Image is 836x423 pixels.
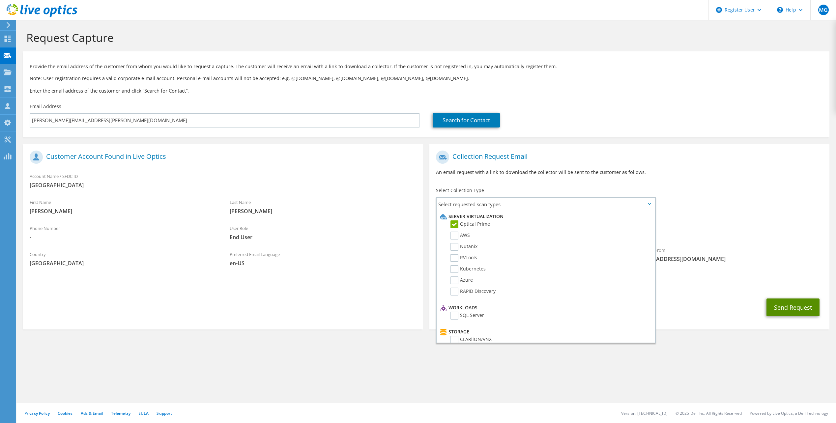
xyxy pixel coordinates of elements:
span: [PERSON_NAME] [230,208,417,215]
div: Preferred Email Language [223,247,423,270]
span: End User [230,234,417,241]
h1: Collection Request Email [436,151,819,164]
span: - [30,234,216,241]
label: CLARiiON/VNX [450,336,492,344]
li: Workloads [438,304,651,312]
div: Account Name / SFDC ID [23,169,423,192]
span: MG [818,5,829,15]
div: To [429,243,629,266]
li: Version: [TECHNICAL_ID] [621,410,668,416]
svg: \n [777,7,783,13]
a: Search for Contact [433,113,500,127]
div: CC & Reply To [429,269,829,292]
span: [GEOGRAPHIC_DATA] [30,182,416,189]
h1: Request Capture [26,31,823,44]
div: First Name [23,195,223,218]
span: [PERSON_NAME] [30,208,216,215]
label: AWS [450,232,470,240]
a: EULA [138,410,149,416]
a: Telemetry [111,410,130,416]
div: Last Name [223,195,423,218]
label: RAPID Discovery [450,288,496,296]
li: Powered by Live Optics, a Dell Technology [750,410,828,416]
li: © 2025 Dell Inc. All Rights Reserved [676,410,742,416]
a: Ads & Email [81,410,103,416]
label: Email Address [30,103,61,110]
div: User Role [223,221,423,244]
a: Privacy Policy [24,410,50,416]
label: Select Collection Type [436,187,484,194]
span: [GEOGRAPHIC_DATA] [30,260,216,267]
span: Select requested scan types [437,198,654,211]
div: Phone Number [23,221,223,244]
div: Sender & From [629,243,829,266]
a: Cookies [58,410,73,416]
h3: Enter the email address of the customer and click “Search for Contact”. [30,87,823,94]
label: RVTools [450,254,477,262]
li: Storage [438,328,651,336]
button: Send Request [766,298,820,316]
li: Server Virtualization [438,212,651,220]
label: Optical Prime [450,220,490,228]
div: Requested Collections [429,213,829,240]
p: Provide the email address of the customer from whom you would like to request a capture. The cust... [30,63,823,70]
label: SQL Server [450,312,484,320]
p: Note: User registration requires a valid corporate e-mail account. Personal e-mail accounts will ... [30,75,823,82]
div: Country [23,247,223,270]
h1: Customer Account Found in Live Optics [30,151,413,164]
label: Kubernetes [450,265,486,273]
span: [EMAIL_ADDRESS][DOMAIN_NAME] [636,255,823,263]
label: Nutanix [450,243,477,251]
p: An email request with a link to download the collector will be sent to the customer as follows. [436,169,822,176]
a: Support [157,410,172,416]
label: Azure [450,276,473,284]
span: en-US [230,260,417,267]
